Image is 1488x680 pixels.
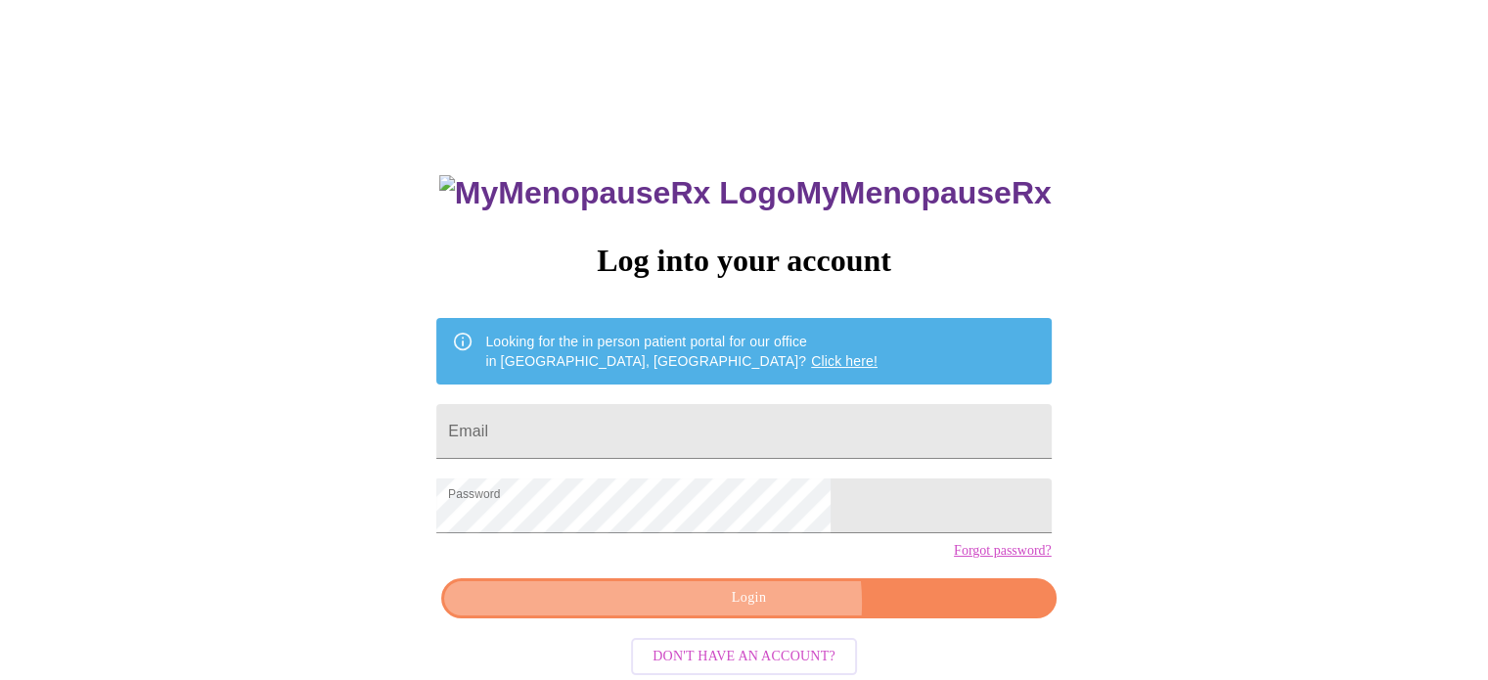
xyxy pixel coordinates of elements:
button: Login [441,578,1056,618]
span: Login [464,586,1033,611]
a: Click here! [811,353,878,369]
div: Looking for the in person patient portal for our office in [GEOGRAPHIC_DATA], [GEOGRAPHIC_DATA]? [485,324,878,379]
button: Don't have an account? [631,638,857,676]
a: Don't have an account? [626,646,862,662]
span: Don't have an account? [653,645,835,669]
h3: MyMenopauseRx [439,175,1052,211]
a: Forgot password? [954,543,1052,559]
img: MyMenopauseRx Logo [439,175,795,211]
h3: Log into your account [436,243,1051,279]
